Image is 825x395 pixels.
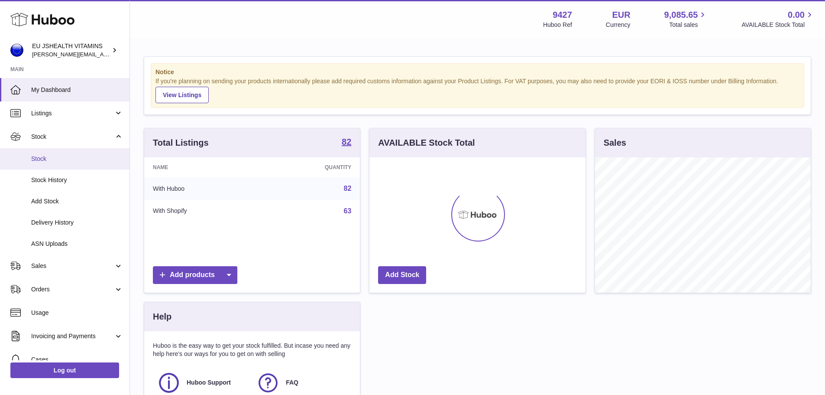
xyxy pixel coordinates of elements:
[10,362,119,378] a: Log out
[612,9,630,21] strong: EUR
[788,9,805,21] span: 0.00
[31,133,114,141] span: Stock
[31,219,123,227] span: Delivery History
[31,285,114,294] span: Orders
[741,21,815,29] span: AVAILABLE Stock Total
[741,9,815,29] a: 0.00 AVAILABLE Stock Total
[31,86,123,94] span: My Dashboard
[378,266,426,284] a: Add Stock
[153,137,209,149] h3: Total Listings
[342,137,351,148] a: 82
[31,240,123,248] span: ASN Uploads
[10,44,23,57] img: laura@jessicasepel.com
[31,197,123,206] span: Add Stock
[31,176,123,184] span: Stock History
[155,87,209,103] a: View Listings
[144,177,261,200] td: With Huboo
[153,311,171,323] h3: Help
[31,109,114,118] span: Listings
[606,21,631,29] div: Currency
[553,9,572,21] strong: 9427
[155,77,799,103] div: If you're planning on sending your products internationally please add required customs informati...
[669,21,708,29] span: Total sales
[543,21,572,29] div: Huboo Ref
[153,266,237,284] a: Add products
[664,9,698,21] span: 9,085.65
[187,379,231,387] span: Huboo Support
[256,371,347,395] a: FAQ
[32,51,174,58] span: [PERSON_NAME][EMAIL_ADDRESS][DOMAIN_NAME]
[144,157,261,177] th: Name
[31,309,123,317] span: Usage
[342,137,351,146] strong: 82
[286,379,298,387] span: FAQ
[157,371,248,395] a: Huboo Support
[153,342,351,358] p: Huboo is the easy way to get your stock fulfilled. But incase you need any help here's our ways f...
[344,185,352,192] a: 82
[664,9,708,29] a: 9,085.65 Total sales
[31,262,114,270] span: Sales
[144,200,261,222] td: With Shopify
[155,68,799,76] strong: Notice
[604,137,626,149] h3: Sales
[261,157,360,177] th: Quantity
[31,356,123,364] span: Cases
[31,155,123,163] span: Stock
[378,137,475,149] h3: AVAILABLE Stock Total
[344,207,352,215] a: 63
[31,332,114,340] span: Invoicing and Payments
[32,42,110,59] div: EU JSHEALTH VITAMINS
